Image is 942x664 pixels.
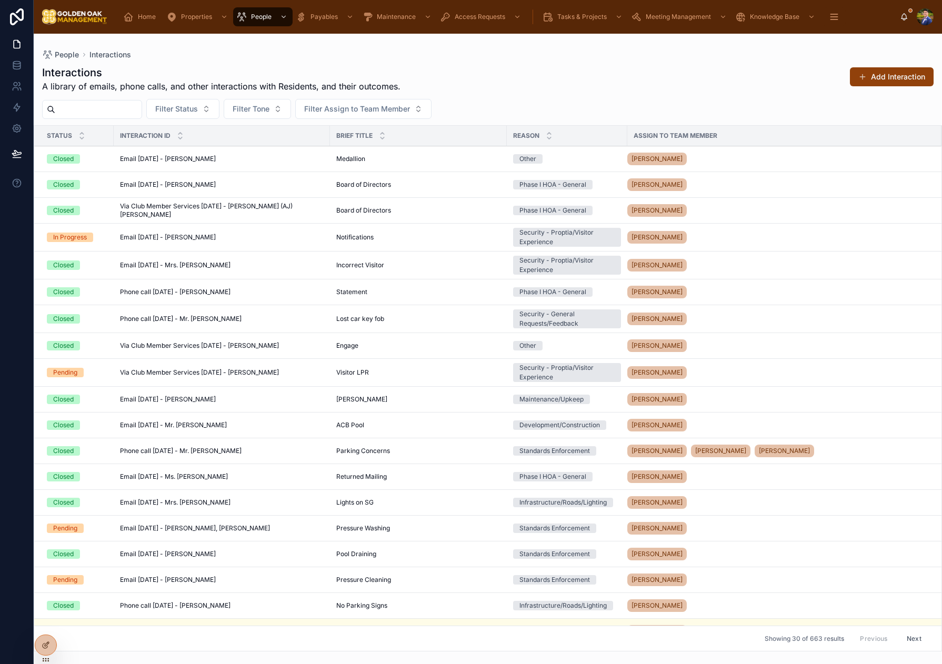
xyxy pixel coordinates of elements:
[42,49,79,60] a: People
[120,180,324,189] a: Email [DATE] - [PERSON_NAME]
[53,260,74,270] div: Closed
[233,7,293,26] a: People
[120,7,163,26] a: Home
[627,393,687,406] a: [PERSON_NAME]
[181,13,212,21] span: Properties
[336,395,500,404] a: [PERSON_NAME]
[513,472,621,481] a: Phase I HOA - General
[632,472,683,481] span: [PERSON_NAME]
[627,337,929,354] a: [PERSON_NAME]
[539,7,628,26] a: Tasks & Projects
[336,498,500,507] a: Lights on SG
[336,132,373,140] span: Brief Title
[627,310,929,327] a: [PERSON_NAME]
[53,498,74,507] div: Closed
[295,99,432,119] button: Select Button
[519,309,615,328] div: Security - General Requests/Feedback
[627,339,687,352] a: [PERSON_NAME]
[519,446,590,456] div: Standards Enforcement
[519,228,615,247] div: Security - Proptia/Visitor Experience
[627,257,929,274] a: [PERSON_NAME]
[627,571,929,588] a: [PERSON_NAME]
[627,178,687,191] a: [PERSON_NAME]
[627,574,687,586] a: [PERSON_NAME]
[336,180,391,189] span: Board of Directors
[627,259,687,271] a: [PERSON_NAME]
[120,261,324,269] a: Email [DATE] - Mrs. [PERSON_NAME]
[513,575,621,585] a: Standards Enforcement
[627,391,929,408] a: [PERSON_NAME]
[120,180,216,189] span: Email [DATE] - [PERSON_NAME]
[519,363,615,382] div: Security - Proptia/Visitor Experience
[513,498,621,507] a: Infrastructure/Roads/Lighting
[120,498,231,507] span: Email [DATE] - Mrs. [PERSON_NAME]
[627,204,687,217] a: [PERSON_NAME]
[513,309,621,328] a: Security - General Requests/Feedback
[634,132,717,140] span: Assign to Team Member
[627,494,929,511] a: [PERSON_NAME]
[519,420,600,430] div: Development/Construction
[632,155,683,163] span: [PERSON_NAME]
[120,576,324,584] a: Email [DATE] - [PERSON_NAME]
[519,287,586,297] div: Phase I HOA - General
[120,288,324,296] a: Phone call [DATE] - [PERSON_NAME]
[513,256,621,275] a: Security - Proptia/Visitor Experience
[519,206,586,215] div: Phase I HOA - General
[336,421,364,429] span: ACB Pool
[336,261,500,269] a: Incorrect Visitor
[42,80,400,93] span: A library of emails, phone calls, and other interactions with Residents, and their outcomes.
[120,498,324,507] a: Email [DATE] - Mrs. [PERSON_NAME]
[627,522,687,535] a: [PERSON_NAME]
[138,13,156,21] span: Home
[519,472,586,481] div: Phase I HOA - General
[336,206,500,215] a: Board of Directors
[513,395,621,404] a: Maintenance/Upkeep
[47,260,107,270] a: Closed
[293,7,359,26] a: Payables
[47,206,107,215] a: Closed
[513,154,621,164] a: Other
[336,315,500,323] a: Lost car key fob
[513,132,539,140] span: Reason
[513,420,621,430] a: Development/Construction
[89,49,131,60] span: Interactions
[120,472,228,481] span: Email [DATE] - Ms. [PERSON_NAME]
[632,576,683,584] span: [PERSON_NAME]
[163,7,233,26] a: Properties
[336,498,374,507] span: Lights on SG
[120,395,324,404] a: Email [DATE] - [PERSON_NAME]
[632,206,683,215] span: [PERSON_NAME]
[120,132,171,140] span: Interaction ID
[53,154,74,164] div: Closed
[627,231,687,244] a: [PERSON_NAME]
[120,288,231,296] span: Phone call [DATE] - [PERSON_NAME]
[120,202,324,219] a: Via Club Member Services [DATE] - [PERSON_NAME] (AJ) [PERSON_NAME]
[336,288,367,296] span: Statement
[646,13,711,21] span: Meeting Management
[251,13,272,21] span: People
[336,233,374,242] span: Notifications
[120,315,324,323] a: Phone call [DATE] - Mr. [PERSON_NAME]
[513,601,621,610] a: Infrastructure/Roads/Lighting
[632,395,683,404] span: [PERSON_NAME]
[632,421,683,429] span: [PERSON_NAME]
[519,549,590,559] div: Standards Enforcement
[47,446,107,456] a: Closed
[627,548,687,560] a: [PERSON_NAME]
[336,206,391,215] span: Board of Directors
[627,150,929,167] a: [PERSON_NAME]
[47,549,107,559] a: Closed
[513,363,621,382] a: Security - Proptia/Visitor Experience
[695,447,746,455] span: [PERSON_NAME]
[627,366,687,379] a: [PERSON_NAME]
[47,420,107,430] a: Closed
[627,153,687,165] a: [PERSON_NAME]
[47,601,107,610] a: Closed
[336,550,500,558] a: Pool Draining
[53,314,74,324] div: Closed
[632,447,683,455] span: [PERSON_NAME]
[53,368,77,377] div: Pending
[437,7,526,26] a: Access Requests
[627,625,687,638] a: [PERSON_NAME]
[53,446,74,456] div: Closed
